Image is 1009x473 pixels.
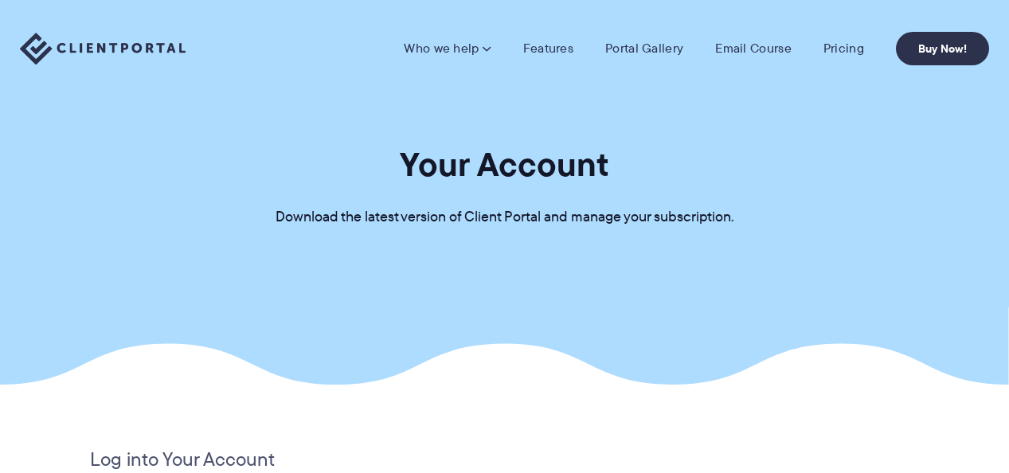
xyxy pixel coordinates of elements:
a: Email Course [715,41,792,57]
a: Who we help [404,41,491,57]
a: Pricing [823,41,864,57]
a: Buy Now! [896,32,989,65]
h1: Your Account [400,143,609,186]
a: Portal Gallery [605,41,683,57]
p: Download the latest version of Client Portal and manage your subscription. [276,205,734,229]
a: Features [523,41,573,57]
